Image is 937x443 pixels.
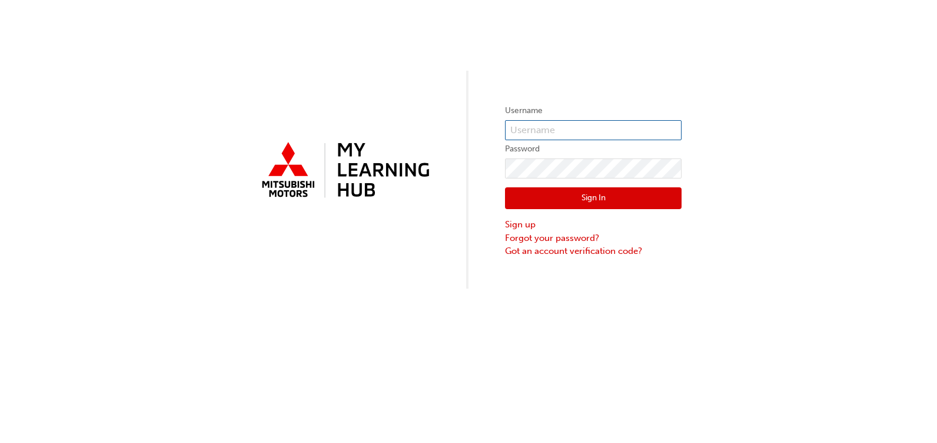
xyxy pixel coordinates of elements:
img: mmal [255,137,432,204]
a: Forgot your password? [505,232,682,245]
label: Password [505,142,682,156]
a: Got an account verification code? [505,244,682,258]
label: Username [505,104,682,118]
a: Sign up [505,218,682,232]
input: Username [505,120,682,140]
button: Sign In [505,187,682,210]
